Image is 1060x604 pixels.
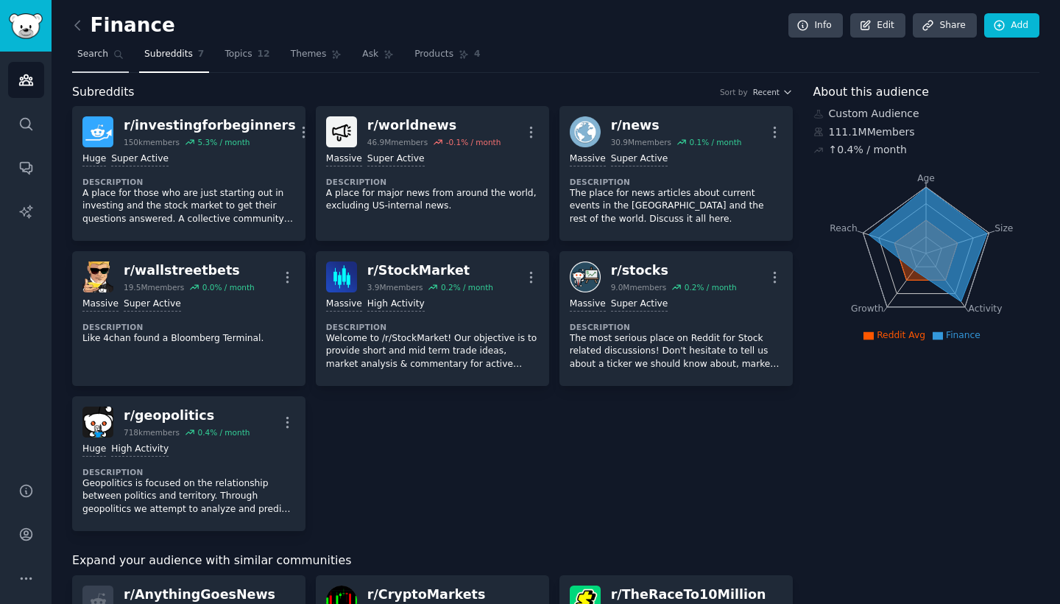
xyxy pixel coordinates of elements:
tspan: Size [994,222,1013,233]
span: Themes [291,48,327,61]
tspan: Age [917,173,935,183]
span: Subreddits [144,48,193,61]
p: A place for those who are just starting out in investing and the stock market to get their questi... [82,187,295,226]
img: worldnews [326,116,357,147]
div: High Activity [111,443,169,457]
div: 3.9M members [367,282,423,292]
p: Welcome to /r/StockMarket! Our objective is to provide short and mid term trade ideas, market ana... [326,332,539,371]
dt: Description [570,177,782,187]
a: Info [788,13,843,38]
div: Super Active [611,152,668,166]
div: r/ TheRaceTo10Million [611,586,766,604]
img: news [570,116,601,147]
div: 111.1M Members [813,124,1040,140]
div: 9.0M members [611,282,667,292]
span: Reddit Avg [877,330,925,340]
div: Super Active [367,152,425,166]
span: Ask [362,48,378,61]
div: 30.9M members [611,137,671,147]
div: Custom Audience [813,106,1040,122]
dt: Description [326,322,539,332]
img: investingforbeginners [82,116,113,147]
img: StockMarket [326,261,357,292]
dt: Description [570,322,782,332]
dt: Description [82,177,295,187]
div: 150k members [124,137,180,147]
div: 19.5M members [124,282,184,292]
span: 4 [474,48,481,61]
div: Massive [326,152,362,166]
dt: Description [82,322,295,332]
div: r/ geopolitics [124,407,250,425]
div: Super Active [111,152,169,166]
div: r/ CryptoMarkets [367,586,493,604]
a: Add [984,13,1039,38]
dt: Description [82,467,295,477]
span: Topics [225,48,252,61]
div: Huge [82,443,106,457]
div: Massive [570,152,606,166]
div: 5.3 % / month [197,137,250,147]
a: Ask [357,43,399,73]
div: r/ StockMarket [367,261,493,280]
div: 46.9M members [367,137,428,147]
p: A place for major news from around the world, excluding US-internal news. [326,187,539,213]
a: Search [72,43,129,73]
div: Huge [82,152,106,166]
a: newsr/news30.9Mmembers0.1% / monthMassiveSuper ActiveDescriptionThe place for news articles about... [559,106,793,241]
div: r/ investingforbeginners [124,116,296,135]
a: StockMarketr/StockMarket3.9Mmembers0.2% / monthMassiveHigh ActivityDescriptionWelcome to /r/Stock... [316,251,549,386]
div: Super Active [611,298,668,312]
div: r/ AnythingGoesNews [124,586,275,604]
div: 0.2 % / month [441,282,493,292]
div: 718k members [124,427,180,438]
div: r/ wallstreetbets [124,261,255,280]
span: 12 [258,48,270,61]
span: Products [414,48,453,61]
span: Subreddits [72,83,135,102]
img: wallstreetbets [82,261,113,292]
img: GummySearch logo [9,13,43,39]
img: stocks [570,261,601,292]
a: Topics12 [219,43,275,73]
a: investingforbeginnersr/investingforbeginners150kmembers5.3% / monthHugeSuper ActiveDescriptionA p... [72,106,305,241]
span: Expand your audience with similar communities [72,552,351,570]
div: Sort by [720,87,748,97]
a: geopoliticsr/geopolitics718kmembers0.4% / monthHugeHigh ActivityDescriptionGeopolitics is focused... [72,396,305,531]
img: geopolitics [82,407,113,438]
a: Products4 [409,43,485,73]
span: About this audience [813,83,929,102]
a: worldnewsr/worldnews46.9Mmembers-0.1% / monthMassiveSuper ActiveDescriptionA place for major news... [316,106,549,241]
div: -0.1 % / month [446,137,501,147]
div: ↑ 0.4 % / month [829,142,907,158]
div: Massive [570,298,606,312]
span: Search [77,48,108,61]
div: 0.1 % / month [689,137,741,147]
p: The most serious place on Reddit for Stock related discussions! Don't hesitate to tell us about a... [570,332,782,371]
a: wallstreetbetsr/wallstreetbets19.5Mmembers0.0% / monthMassiveSuper ActiveDescriptionLike 4chan fo... [72,251,305,386]
p: Like 4chan found a Bloomberg Terminal. [82,332,295,345]
a: Share [913,13,976,38]
div: 0.4 % / month [197,427,250,438]
tspan: Growth [851,303,883,314]
div: r/ stocks [611,261,737,280]
span: Recent [753,87,780,97]
div: Super Active [124,298,181,312]
div: 0.0 % / month [202,282,255,292]
div: 0.2 % / month [685,282,737,292]
div: r/ worldnews [367,116,501,135]
p: The place for news articles about current events in the [GEOGRAPHIC_DATA] and the rest of the wor... [570,187,782,226]
div: Massive [82,298,119,312]
span: 7 [198,48,205,61]
span: Finance [946,330,981,340]
div: Massive [326,298,362,312]
button: Recent [753,87,793,97]
dt: Description [326,177,539,187]
a: Subreddits7 [139,43,209,73]
tspan: Reach [830,222,858,233]
a: stocksr/stocks9.0Mmembers0.2% / monthMassiveSuper ActiveDescriptionThe most serious place on Redd... [559,251,793,386]
div: r/ news [611,116,742,135]
a: Themes [286,43,347,73]
div: High Activity [367,298,425,312]
h2: Finance [72,14,175,38]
